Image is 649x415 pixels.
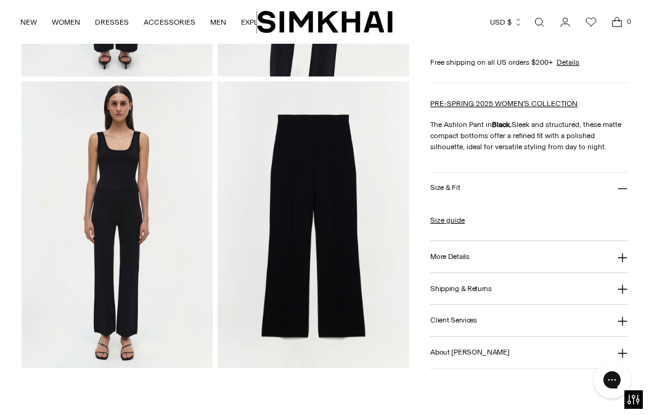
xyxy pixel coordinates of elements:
a: PRE-SPRING 2025 WOMEN'S COLLECTION [430,99,578,107]
a: NEW [20,9,37,36]
strong: Black. [492,120,512,128]
img: Ashlon Pant [218,81,409,369]
h3: More Details [430,253,469,261]
button: Size & Fit [430,172,627,203]
h3: Size & Fit [430,184,460,192]
p: The Ashlon Pant in Sleek and structured, these matte compact bottoms offer a refined fit with a p... [430,118,627,152]
button: Client Services [430,305,627,336]
button: More Details [430,241,627,273]
a: Wishlist [579,10,603,35]
iframe: Sign Up via Text for Offers [10,368,124,405]
a: Size guide [430,215,465,226]
a: Go to the account page [553,10,578,35]
a: EXPLORE [241,9,273,36]
iframe: Gorgias live chat messenger [587,357,637,403]
span: 0 [623,16,634,27]
a: Details [557,56,579,67]
h3: Client Services [430,316,477,324]
h3: About [PERSON_NAME] [430,348,509,356]
a: DRESSES [95,9,129,36]
h3: Shipping & Returns [430,284,492,292]
a: MEN [210,9,226,36]
button: About [PERSON_NAME] [430,337,627,368]
a: ACCESSORIES [144,9,195,36]
a: Open cart modal [605,10,629,35]
div: Free shipping on all US orders $200+ [430,56,627,67]
button: Shipping & Returns [430,273,627,304]
a: Open search modal [527,10,552,35]
button: USD $ [490,9,523,36]
img: Ashlon Pant [22,81,213,369]
a: SIMKHAI [257,10,393,34]
a: WOMEN [52,9,80,36]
